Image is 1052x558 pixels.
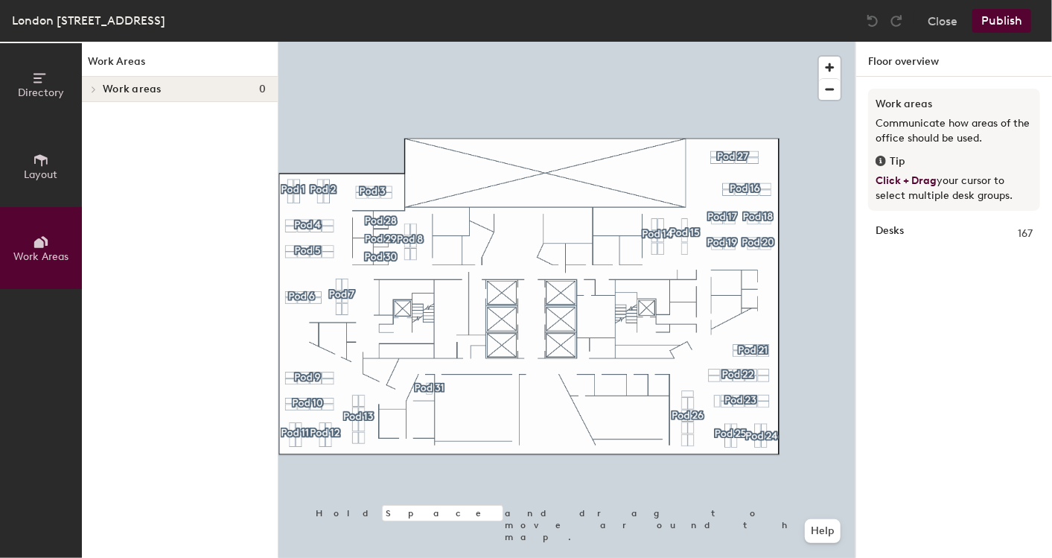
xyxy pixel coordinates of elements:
[876,116,1033,146] p: Communicate how areas of the office should be used.
[259,83,266,95] span: 0
[876,226,904,242] strong: Desks
[25,168,58,181] span: Layout
[876,174,1033,203] p: your cursor to select multiple desk groups.
[928,9,957,33] button: Close
[876,153,1033,170] div: Tip
[13,250,68,263] span: Work Areas
[972,9,1031,33] button: Publish
[1018,226,1033,242] span: 167
[12,11,165,30] div: London [STREET_ADDRESS]
[103,83,162,95] span: Work areas
[805,519,841,543] button: Help
[856,42,1052,77] h1: Floor overview
[865,13,880,28] img: Undo
[876,174,937,187] span: Click + Drag
[82,54,278,77] h1: Work Areas
[18,86,64,99] span: Directory
[876,96,1033,112] h3: Work areas
[889,13,904,28] img: Redo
